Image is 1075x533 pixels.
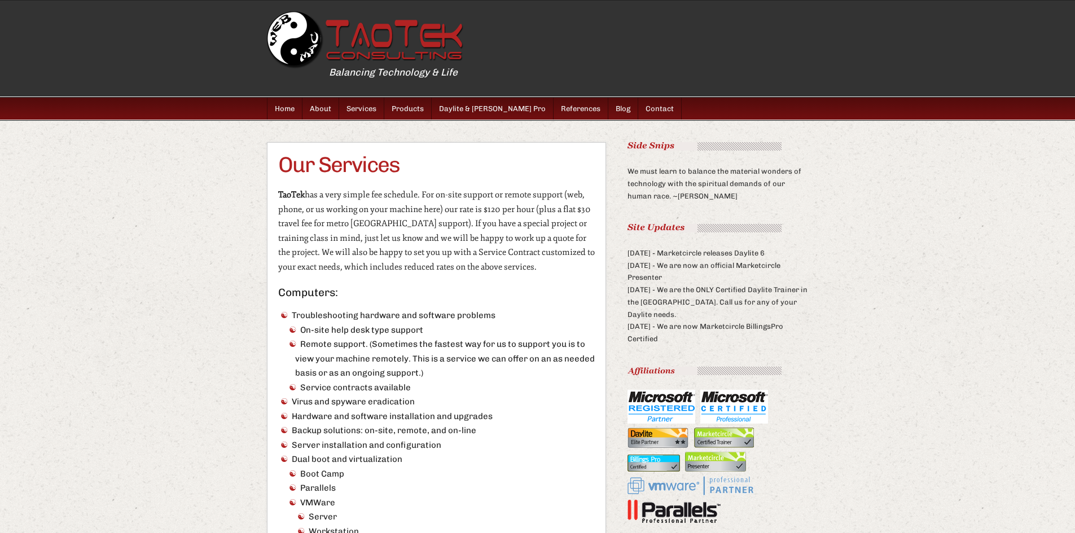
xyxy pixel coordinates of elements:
[278,438,595,453] li: Server installation and configuration
[628,224,808,345] div: [DATE] - Marketcircle releases Daylite 6 [DATE] - We are now an official Marketcircle Presenter [...
[278,309,595,395] li: Troubleshooting hardware and software problems
[339,98,384,120] a: Services
[384,98,432,120] a: Products
[287,467,595,482] li: Boot Camp
[628,224,782,232] img: TT1_header_siteupdates
[287,323,595,338] li: On-site help desk type support
[302,98,339,120] a: About
[267,11,464,69] a: [DOMAIN_NAME]
[432,98,554,120] a: Daylite & [PERSON_NAME] Pro
[628,142,782,151] img: TT1_header_sidesnips
[267,98,302,120] a: Home
[278,287,595,298] h3: Computers:
[628,455,680,472] img: BillingsPro Certified
[628,390,695,424] img: Microsoft Registered Partner
[638,98,682,120] a: Contact
[278,188,595,274] p: has a very simple fee schedule. For on-site support or remote support (web, phone, or us working ...
[628,142,808,202] div: We must learn to balance the material wonders of technology with the spiritual demands of our hum...
[694,428,754,448] img: Marketcircle Certified Trainer
[278,154,595,175] h1: Our Services
[608,98,638,120] a: Blog
[554,98,608,120] a: References
[287,381,595,395] li: Service contracts available
[329,64,871,81] p: Balancing Technology & Life
[700,390,768,424] img: Microsoft Certified Professional
[295,510,595,525] li: Server
[628,428,688,448] img: Daylite Elite Partner
[628,367,782,375] img: TT1_header_affiliations
[278,424,595,438] li: Backup solutions: on-site, remote, and on-line
[628,500,721,525] img: Parallels Professional Partner
[287,481,595,496] li: Parallels
[278,190,305,200] strong: TaoTek
[685,452,746,472] img: Marketcircle Presenter
[628,475,754,496] img: VMWare Professional Partner
[278,395,595,409] li: Virus and spyware eradication
[287,337,595,381] li: Remote support. (Sometimes the fastest way for us to support you is to view your machine remotely...
[278,409,595,424] li: Hardware and software installation and upgrades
